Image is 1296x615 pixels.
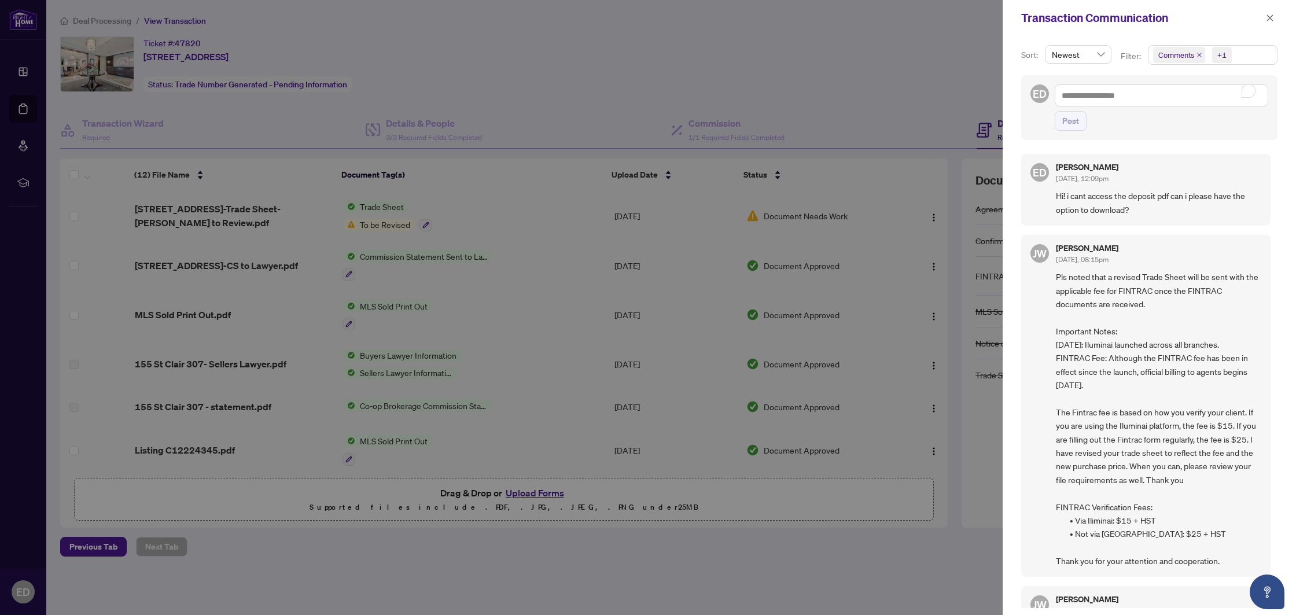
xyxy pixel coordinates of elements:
span: JW [1033,596,1047,613]
span: [DATE], 08:15pm [1056,606,1109,615]
div: +1 [1217,49,1227,61]
div: Transaction Communication [1021,9,1262,27]
h5: [PERSON_NAME] [1056,595,1118,603]
button: Open asap [1250,575,1284,609]
textarea: To enrich screen reader interactions, please activate Accessibility in Grammarly extension settings [1055,84,1268,106]
button: Post [1055,111,1087,131]
h5: [PERSON_NAME] [1056,163,1118,171]
span: [DATE], 12:09pm [1056,174,1109,183]
span: Pls noted that a revised Trade Sheet will be sent with the applicable fee for FINTRAC once the FI... [1056,270,1261,568]
span: close [1266,14,1274,22]
span: Comments [1153,47,1205,63]
p: Filter: [1121,50,1143,62]
span: [DATE], 08:15pm [1056,255,1109,264]
span: Hi! i cant access the deposit pdf can i please have the option to download? [1056,189,1261,216]
p: Sort: [1021,49,1040,61]
span: Comments [1158,49,1194,61]
span: JW [1033,245,1047,262]
span: ED [1033,164,1047,181]
span: close [1196,52,1202,58]
span: ED [1033,86,1047,102]
span: Newest [1052,46,1104,63]
h5: [PERSON_NAME] [1056,244,1118,252]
